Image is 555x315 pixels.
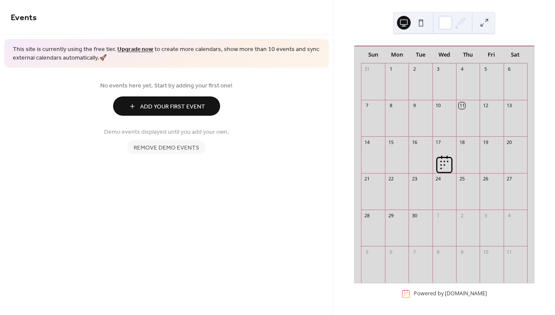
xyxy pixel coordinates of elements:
a: [DOMAIN_NAME] [445,290,487,297]
div: 24 [435,176,442,182]
div: 21 [364,176,370,182]
div: 3 [435,66,442,72]
div: 1 [388,66,394,72]
div: 7 [411,249,418,255]
div: 1 [435,212,442,219]
a: Upgrade now [117,44,153,55]
div: 8 [388,102,394,109]
div: 15 [388,139,394,145]
div: Sun [361,46,385,63]
div: Tue [409,46,432,63]
div: 6 [388,249,394,255]
div: 28 [364,212,370,219]
div: 23 [411,176,418,182]
div: Thu [456,46,480,63]
span: This site is currently using the free tier. to create more calendars, show more than 10 events an... [13,45,320,62]
button: Remove demo events [127,140,206,154]
div: 2 [459,212,465,219]
div: 13 [506,102,513,109]
div: 4 [506,212,513,219]
div: 7 [364,102,370,109]
div: 5 [482,66,489,72]
button: Add Your First Event [113,96,220,116]
span: No events here yet. Start by adding your first one! [11,81,322,90]
div: 9 [459,249,465,255]
div: 5 [364,249,370,255]
div: 4 [459,66,465,72]
div: 22 [388,176,394,182]
div: Mon [385,46,409,63]
div: Fri [480,46,503,63]
div: 30 [411,212,418,219]
div: 29 [388,212,394,219]
div: Powered by [414,290,487,297]
div: Wed [433,46,456,63]
div: 20 [506,139,513,145]
div: Sat [504,46,527,63]
div: 25 [459,176,465,182]
div: 19 [482,139,489,145]
div: 9 [411,102,418,109]
div: 17 [435,139,442,145]
div: 26 [482,176,489,182]
div: 6 [506,66,513,72]
div: 11 [459,102,465,109]
div: 2 [411,66,418,72]
span: Events [11,9,37,26]
div: 18 [459,139,465,145]
div: 27 [506,176,513,182]
div: 8 [435,249,442,255]
div: 16 [411,139,418,145]
div: 3 [482,212,489,219]
div: 14 [364,139,370,145]
div: 10 [435,102,442,109]
span: Remove demo events [134,144,199,153]
span: Demo events displayed until you add your own. [104,128,229,137]
a: Add Your First Event [11,96,322,116]
div: 10 [482,249,489,255]
span: Add Your First Event [140,102,205,111]
div: 31 [364,66,370,72]
div: 12 [482,102,489,109]
div: 11 [506,249,513,255]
